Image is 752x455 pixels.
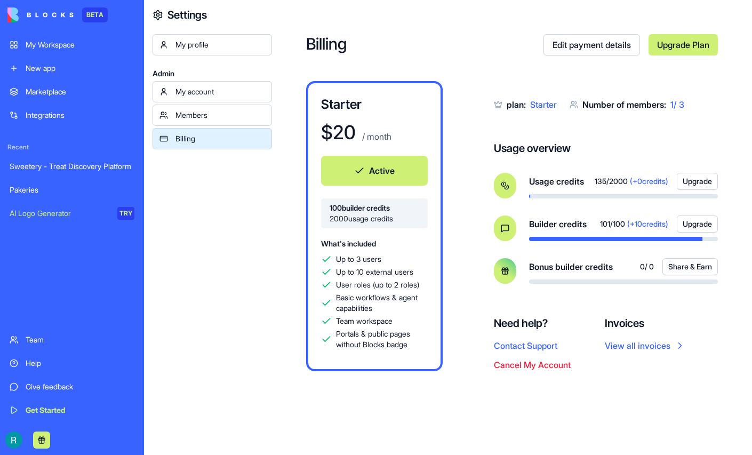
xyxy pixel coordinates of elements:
div: Team [26,334,134,345]
a: BETA [7,7,108,22]
span: 0 / 0 [640,261,654,272]
a: Sweetery - Treat Discovery Platform [3,156,141,177]
a: My account [153,81,272,102]
div: Members [175,110,265,121]
span: Number of members: [582,99,666,110]
a: View all invoices [605,339,685,352]
button: Upgrade [677,173,718,190]
h1: $ 20 [321,122,356,143]
a: Get Started [3,400,141,421]
button: Cancel My Account [494,358,571,371]
a: Marketplace [3,81,141,102]
div: Billing [175,133,265,144]
div: Sweetery - Treat Discovery Platform [10,161,134,172]
span: Up to 3 users [336,254,381,265]
span: User roles (up to 2 roles) [336,280,419,290]
span: 2000 usage credits [330,213,419,224]
div: BETA [82,7,108,22]
a: Pakeries [3,179,141,201]
span: What's included [321,239,376,248]
p: / month [360,130,391,143]
span: Recent [3,143,141,151]
a: Starter$20 / monthActive100builder credits2000usage creditsWhat's includedUp to 3 usersUp to 10 e... [306,81,443,371]
button: Share & Earn [662,258,718,275]
h4: Settings [167,7,207,22]
div: AI Logo Generator [10,208,110,219]
a: My Workspace [3,34,141,55]
h3: Starter [321,96,428,113]
h4: Invoices [605,316,685,331]
button: Active [321,156,428,186]
div: Give feedback [26,381,134,392]
div: My account [175,86,265,97]
span: Starter [530,99,557,110]
span: 1 / 3 [670,99,684,110]
a: Edit payment details [543,34,640,55]
a: Integrations [3,105,141,126]
a: Members [153,105,272,126]
h4: Need help? [494,316,571,331]
a: Upgrade Plan [649,34,718,55]
span: Bonus builder credits [529,260,613,273]
span: 135 / 2000 [595,176,628,187]
a: New app [3,58,141,79]
div: Integrations [26,110,134,121]
button: Contact Support [494,339,557,352]
span: Usage credits [529,175,584,188]
img: logo [7,7,74,22]
span: 101 / 100 [600,219,625,229]
span: Portals & public pages without Blocks badge [336,329,428,350]
span: Team workspace [336,316,393,326]
a: Billing [153,128,272,149]
div: Pakeries [10,185,134,195]
div: Marketplace [26,86,134,97]
div: TRY [117,207,134,220]
div: Get Started [26,405,134,416]
span: Up to 10 external users [336,267,413,277]
span: (+ 0 credits) [630,176,668,187]
button: Upgrade [677,215,718,233]
div: My Workspace [26,39,134,50]
span: Builder credits [529,218,587,230]
a: My profile [153,34,272,55]
div: Help [26,358,134,369]
span: Basic workflows & agent capabilities [336,292,428,314]
h2: Billing [306,34,543,55]
span: Admin [153,68,272,79]
h4: Usage overview [494,141,571,156]
span: (+ 10 credits) [627,219,668,229]
a: Help [3,353,141,374]
a: Team [3,329,141,350]
span: plan: [507,99,526,110]
span: 100 builder credits [330,203,419,213]
a: Give feedback [3,376,141,397]
img: ACg8ocIQaqk-1tPQtzwxiZ7ZlP6dcFgbwUZ5nqaBNAw22a2oECoLioo=s96-c [5,432,22,449]
a: AI Logo GeneratorTRY [3,203,141,224]
div: My profile [175,39,265,50]
div: New app [26,63,134,74]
